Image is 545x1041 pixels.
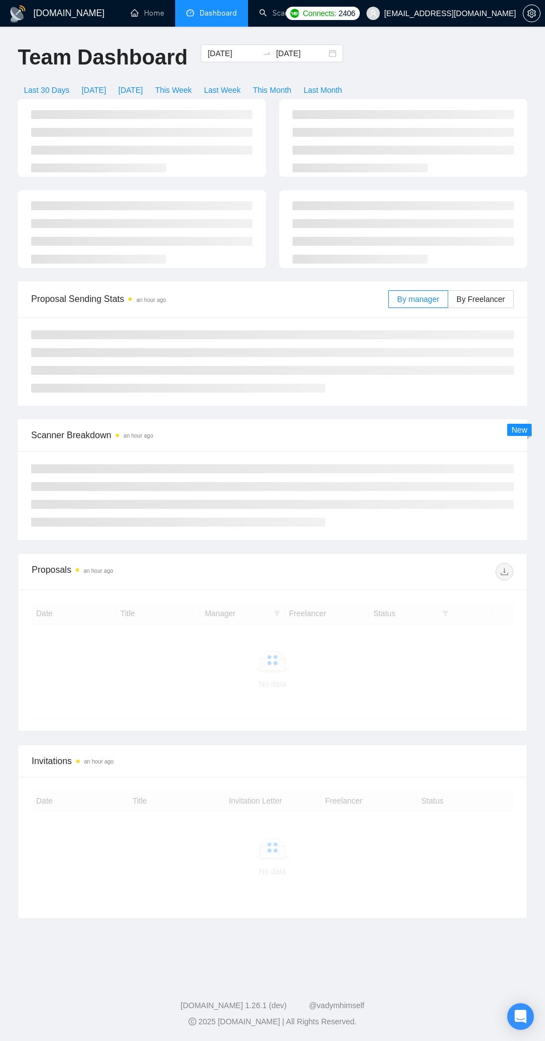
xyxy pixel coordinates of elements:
[298,81,348,99] button: Last Month
[339,7,355,19] span: 2406
[123,433,153,439] time: an hour ago
[83,568,113,574] time: an hour ago
[9,5,27,23] img: logo
[303,7,336,19] span: Connects:
[32,754,513,768] span: Invitations
[200,8,237,18] span: Dashboard
[507,1003,534,1030] div: Open Intercom Messenger
[112,81,149,99] button: [DATE]
[82,84,106,96] span: [DATE]
[276,47,326,60] input: End date
[118,84,143,96] span: [DATE]
[9,1016,536,1028] div: 2025 [DOMAIN_NAME] | All Rights Reserved.
[369,9,377,17] span: user
[204,84,241,96] span: Last Week
[186,9,194,17] span: dashboard
[262,49,271,58] span: swap-right
[18,81,76,99] button: Last 30 Days
[136,297,166,303] time: an hour ago
[304,84,342,96] span: Last Month
[523,9,541,18] a: setting
[247,81,298,99] button: This Month
[24,84,70,96] span: Last 30 Days
[198,81,247,99] button: Last Week
[84,759,113,765] time: an hour ago
[181,1001,287,1010] a: [DOMAIN_NAME] 1.26.1 (dev)
[309,1001,364,1010] a: @vadymhimself
[155,84,192,96] span: This Week
[31,292,388,306] span: Proposal Sending Stats
[523,4,541,22] button: setting
[18,44,187,71] h1: Team Dashboard
[253,84,291,96] span: This Month
[31,428,514,442] span: Scanner Breakdown
[131,8,164,18] a: homeHome
[32,563,272,581] div: Proposals
[259,8,300,18] a: searchScanner
[262,49,271,58] span: to
[76,81,112,99] button: [DATE]
[457,295,505,304] span: By Freelancer
[189,1018,196,1025] span: copyright
[397,295,439,304] span: By manager
[512,425,527,434] span: New
[207,47,258,60] input: Start date
[149,81,198,99] button: This Week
